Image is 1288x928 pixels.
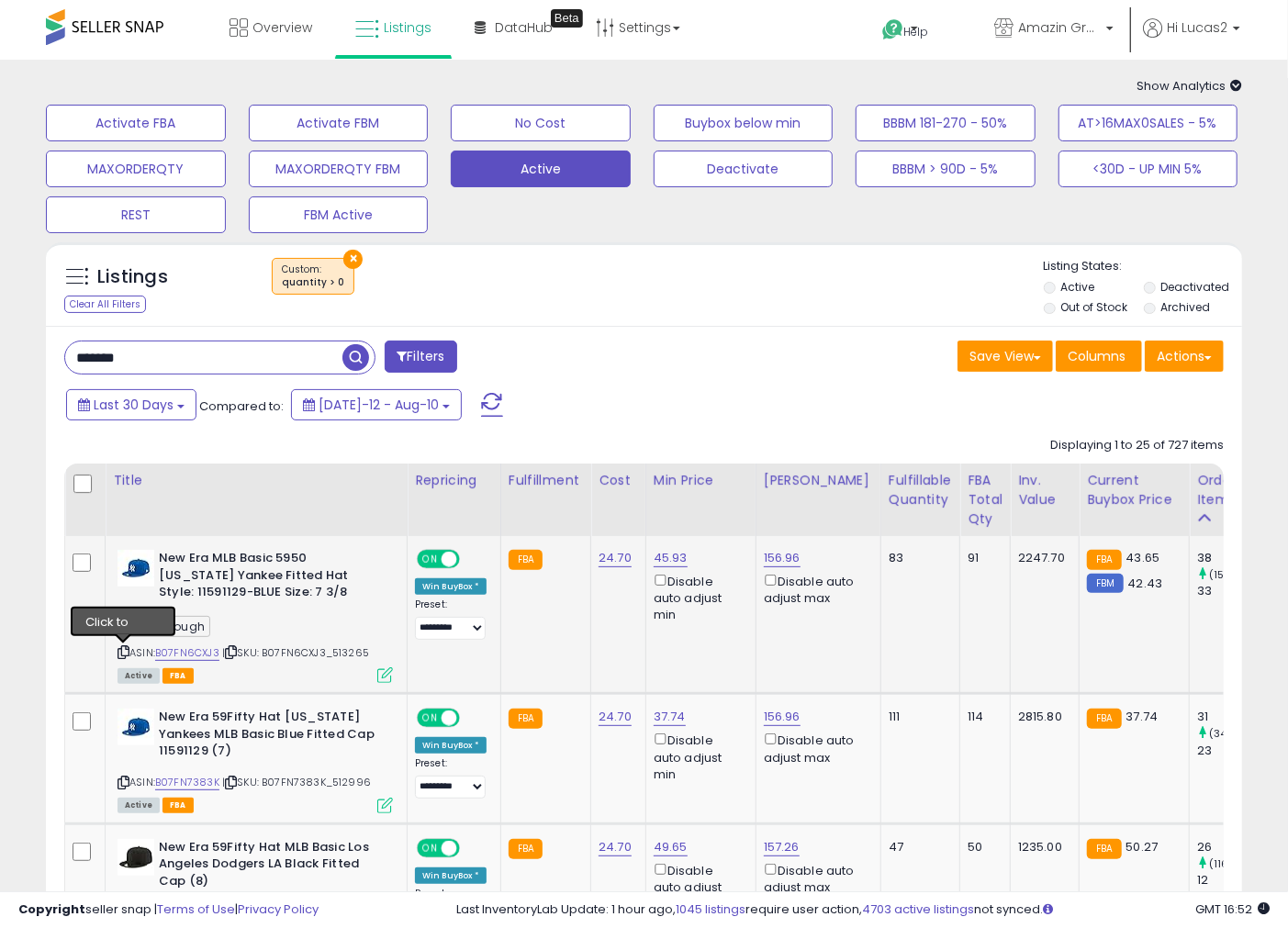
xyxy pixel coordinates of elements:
a: 156.96 [764,708,801,726]
button: <30D - UP MIN 5% [1058,151,1238,187]
a: 49.65 [654,838,688,856]
span: Help [904,24,929,39]
label: Archived [1160,299,1210,315]
div: Preset: [415,757,487,799]
a: 37.74 [654,708,686,726]
a: Help [868,5,965,60]
a: 24.70 [599,708,632,726]
i: Get Help [881,18,904,41]
button: Activate FBA [46,105,226,141]
div: 12 [1197,872,1271,889]
a: 45.93 [654,549,688,567]
div: 91 [968,550,996,566]
button: Last 30 Days [66,389,196,420]
div: Win BuyBox * [415,867,487,884]
span: ON [419,552,442,567]
span: FBA [162,798,194,813]
button: Deactivate [654,151,834,187]
a: 1045 listings [676,900,745,918]
small: (15.15%) [1209,567,1249,582]
span: sell0through [118,616,210,637]
b: New Era 59Fifty Hat [US_STATE] Yankees MLB Basic Blue Fitted Cap 11591129 (7) [159,709,382,765]
label: Out of Stock [1060,299,1127,315]
a: 24.70 [599,838,632,856]
span: All listings currently available for purchase on Amazon [118,668,160,684]
div: Win BuyBox * [415,737,487,754]
div: Fulfillment [509,471,583,490]
div: 47 [889,839,946,855]
button: Save View [958,341,1053,372]
button: FBM Active [249,196,429,233]
label: Active [1060,279,1094,295]
strong: Copyright [18,900,85,918]
div: FBA Total Qty [968,471,1002,529]
span: FBA [162,668,194,684]
a: 157.26 [764,838,800,856]
span: Listings [384,18,431,37]
span: ON [419,710,442,726]
span: All listings currently available for purchase on Amazon [118,798,160,813]
button: AT>16MAX0SALES - 5% [1058,105,1238,141]
small: FBA [1087,839,1121,859]
div: Inv. value [1018,471,1071,509]
div: Displaying 1 to 25 of 727 items [1050,437,1224,454]
span: DataHub [495,18,553,37]
b: New Era 59Fifty Hat MLB Basic Los Angeles Dodgers LA Black Fitted Cap (8) [159,839,382,895]
button: MAXORDERQTY [46,151,226,187]
span: Show Analytics [1137,77,1242,95]
small: (34.78%) [1209,726,1254,741]
span: | SKU: B07FN7383K_512996 [222,775,371,789]
span: OFF [457,710,487,726]
div: Tooltip anchor [551,9,583,28]
div: Ordered Items [1197,471,1264,509]
span: Overview [252,18,312,37]
div: Preset: [415,598,487,640]
div: Cost [599,471,638,490]
label: Deactivated [1160,279,1229,295]
div: ASIN: [118,550,393,681]
div: ASIN: [118,709,393,811]
img: 31UQBjxDn7L._SL40_.jpg [118,839,154,876]
img: 41sZ84w797L._SL40_.jpg [118,709,154,745]
a: 4703 active listings [862,900,974,918]
div: 26 [1197,839,1271,855]
span: Columns [1068,347,1126,365]
span: 2025-09-10 16:52 GMT [1195,900,1270,918]
a: 156.96 [764,549,801,567]
div: Clear All Filters [64,296,146,313]
span: [DATE]-12 - Aug-10 [319,396,439,414]
a: Privacy Policy [238,900,319,918]
div: Disable auto adjust max [764,860,867,896]
a: 24.70 [599,549,632,567]
div: [PERSON_NAME] [764,471,873,490]
p: Listing States: [1044,258,1242,275]
button: REST [46,196,226,233]
span: OFF [457,552,487,567]
div: 50 [968,839,996,855]
div: Current Buybox Price [1087,471,1182,509]
button: [DATE]-12 - Aug-10 [291,389,462,420]
span: 37.74 [1126,708,1159,725]
span: 43.65 [1126,549,1160,566]
small: FBA [509,839,543,859]
span: | SKU: B07FN6CXJ3_513265 [222,645,369,660]
button: Buybox below min [654,105,834,141]
div: 31 [1197,709,1271,725]
div: Win BuyBox * [415,578,487,595]
div: 38 [1197,550,1271,566]
div: 33 [1197,583,1271,599]
button: BBBM 181-270 - 50% [856,105,1036,141]
h5: Listings [97,264,168,290]
small: FBA [509,709,543,729]
small: FBA [1087,550,1121,570]
div: Disable auto adjust min [654,571,742,623]
span: 50.27 [1126,838,1159,855]
div: Disable auto adjust min [654,730,742,782]
div: Min Price [654,471,748,490]
button: Active [451,151,631,187]
button: BBBM > 90D - 5% [856,151,1036,187]
a: Hi Lucas2 [1143,18,1240,60]
button: No Cost [451,105,631,141]
span: ON [419,840,442,855]
div: Disable auto adjust max [764,571,867,607]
